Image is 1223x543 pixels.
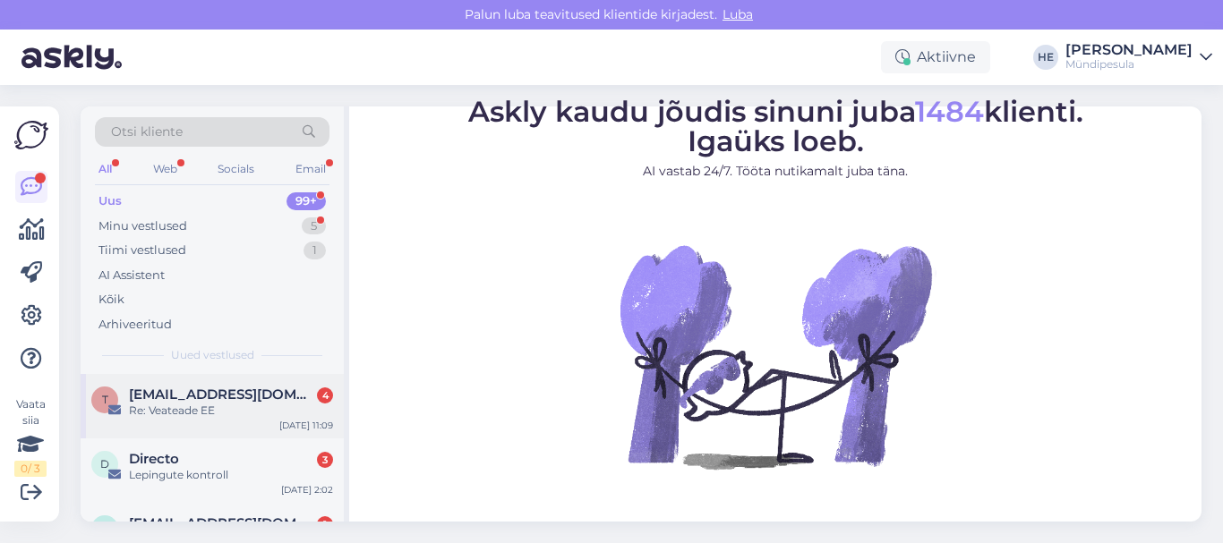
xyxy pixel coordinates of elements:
div: Mündipesula [1065,57,1193,72]
div: Tiimi vestlused [98,242,186,259]
div: Uus [98,192,122,210]
img: Askly Logo [14,121,48,149]
div: Socials [214,157,258,181]
img: No Chat active [614,195,936,517]
span: yaxjem@gmail.com [129,515,315,531]
span: D [100,457,109,471]
div: Web [150,157,181,181]
div: HE [1033,45,1058,70]
span: tugi@myndipesula.eu [129,386,315,403]
span: t [102,393,108,406]
div: 99+ [287,192,326,210]
div: Arhiveeritud [98,316,172,334]
div: Kõik [98,291,124,309]
span: Askly kaudu jõudis sinuni juba klienti. Igaüks loeb. [468,94,1083,158]
div: Re: Veateade EE [129,403,333,419]
div: 4 [317,387,333,403]
div: [DATE] 2:02 [281,483,333,496]
div: [PERSON_NAME] [1065,43,1193,57]
div: Vaata siia [14,396,47,477]
div: 3 [317,452,333,468]
div: All [95,157,115,181]
span: Directo [129,451,179,467]
span: Otsi kliente [111,123,183,141]
div: [DATE] 11:09 [279,419,333,432]
div: 1 [317,516,333,532]
p: AI vastab 24/7. Tööta nutikamalt juba täna. [468,162,1083,181]
div: Email [292,157,329,181]
div: 0 / 3 [14,461,47,477]
a: [PERSON_NAME]Mündipesula [1065,43,1212,72]
div: AI Assistent [98,267,165,284]
div: Aktiivne [881,41,990,73]
div: Lepingute kontroll [129,467,333,483]
span: Uued vestlused [171,347,254,363]
span: Luba [717,6,758,22]
div: 1 [304,242,326,259]
div: Minu vestlused [98,217,187,235]
div: 5 [302,217,326,235]
span: 1484 [915,94,984,129]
